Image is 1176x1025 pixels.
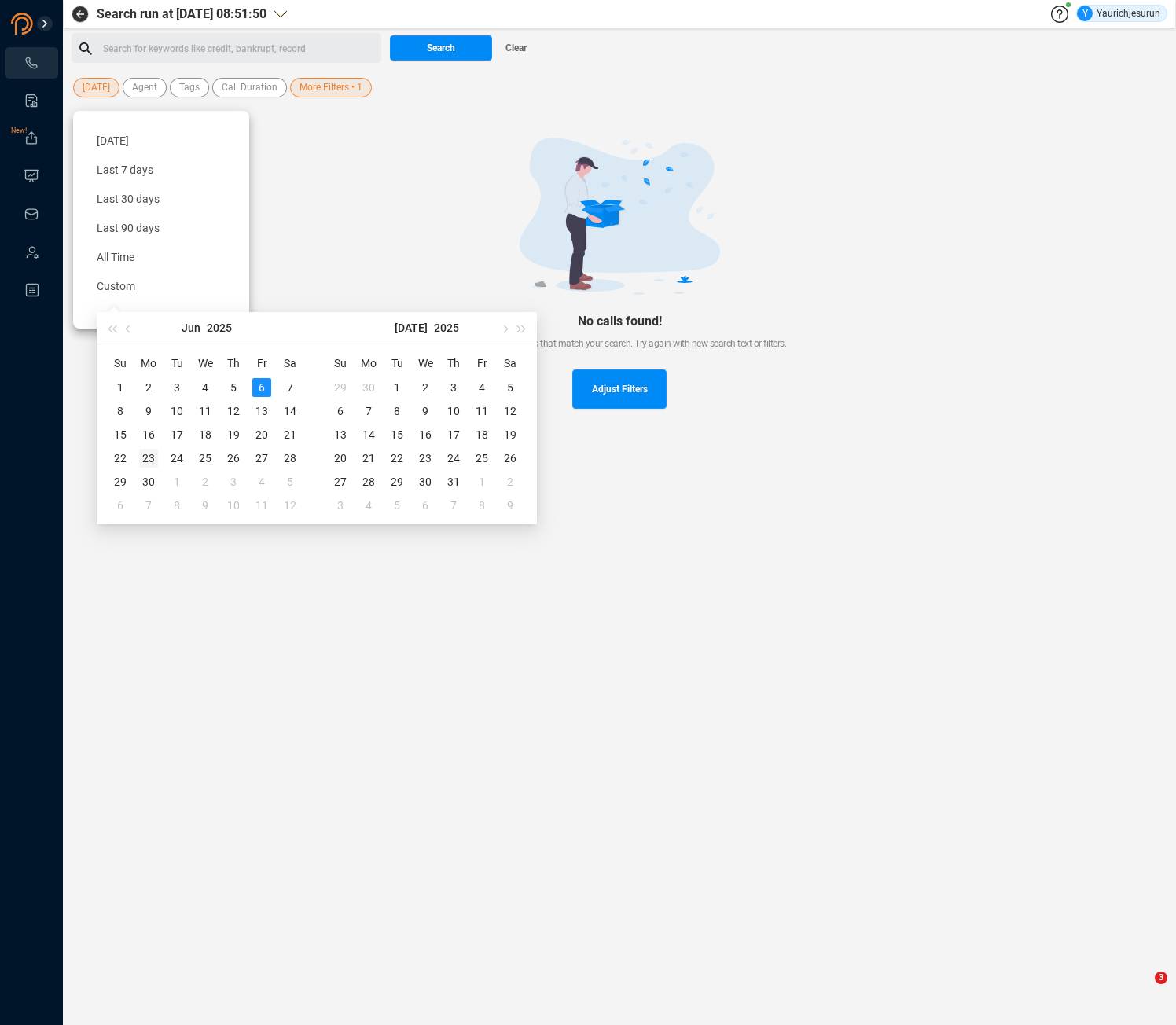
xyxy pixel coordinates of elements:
[496,470,524,494] td: 2025-08-02
[501,496,520,515] div: 9
[411,446,439,470] td: 2025-07-23
[106,494,134,517] td: 2025-07-06
[111,496,130,515] div: 6
[97,163,153,176] span: Last 7 days
[97,222,160,234] span: Last 90 days
[139,472,158,491] div: 30
[252,378,271,397] div: 6
[326,423,355,446] td: 2025-07-13
[219,446,248,470] td: 2025-06-26
[472,402,491,421] div: 11
[11,13,97,35] img: prodigal-logo
[468,423,496,446] td: 2025-07-18
[411,470,439,494] td: 2025-07-30
[191,376,219,399] td: 2025-06-04
[5,85,58,116] li: Smart Reports
[444,425,463,444] div: 17
[472,496,491,515] div: 8
[134,470,163,494] td: 2025-06-30
[411,423,439,446] td: 2025-07-16
[468,351,496,376] th: Fr
[248,423,276,446] td: 2025-06-20
[388,472,406,491] div: 29
[388,402,406,421] div: 8
[439,376,468,399] td: 2025-07-03
[434,312,459,344] button: 2025
[111,425,130,444] div: 15
[276,351,304,376] th: Sa
[1155,972,1167,984] span: 3
[252,425,271,444] div: 20
[139,496,158,515] div: 7
[468,470,496,494] td: 2025-08-01
[388,425,406,444] div: 15
[73,78,119,97] button: [DATE]
[439,494,468,517] td: 2025-08-07
[572,369,667,409] button: Adjust Filters
[276,446,304,470] td: 2025-06-28
[416,496,435,515] div: 6
[224,496,243,515] div: 10
[224,472,243,491] div: 3
[252,449,271,468] div: 27
[106,399,134,423] td: 2025-06-08
[359,472,378,491] div: 28
[5,198,58,230] li: Inbox
[276,399,304,423] td: 2025-06-14
[326,494,355,517] td: 2025-08-03
[501,449,520,468] div: 26
[196,496,215,515] div: 9
[355,399,383,423] td: 2025-07-07
[163,446,191,470] td: 2025-06-24
[163,351,191,376] th: Tu
[300,78,362,97] span: More Filters • 1
[97,314,1142,329] div: No calls found!
[1123,972,1160,1009] iframe: Intercom live chat
[496,494,524,517] td: 2025-08-09
[383,351,411,376] th: Tu
[106,470,134,494] td: 2025-06-29
[383,494,411,517] td: 2025-08-05
[281,402,300,421] div: 14
[106,351,134,376] th: Su
[592,369,648,409] span: Adjust Filters
[134,494,163,517] td: 2025-07-07
[219,376,248,399] td: 2025-06-05
[411,494,439,517] td: 2025-08-06
[355,376,383,399] td: 2025-06-30
[106,423,134,446] td: 2025-06-15
[383,470,411,494] td: 2025-07-29
[134,423,163,446] td: 2025-06-16
[106,376,134,399] td: 2025-06-01
[355,470,383,494] td: 2025-07-28
[196,449,215,468] div: 25
[5,160,58,192] li: Visuals
[276,423,304,446] td: 2025-06-21
[97,193,160,205] span: Last 30 days
[326,376,355,399] td: 2025-06-29
[331,472,350,491] div: 27
[276,376,304,399] td: 2025-06-07
[24,130,39,146] a: New!
[111,378,130,397] div: 1
[196,472,215,491] div: 2
[496,399,524,423] td: 2025-07-12
[170,78,209,97] button: Tags
[1077,6,1160,21] div: Yaurichjesurun
[139,425,158,444] div: 16
[439,423,468,446] td: 2025-07-17
[123,78,167,97] button: Agent
[207,312,232,344] button: 2025
[281,425,300,444] div: 21
[388,496,406,515] div: 5
[468,446,496,470] td: 2025-07-25
[252,496,271,515] div: 11
[248,470,276,494] td: 2025-07-04
[191,470,219,494] td: 2025-07-02
[383,423,411,446] td: 2025-07-15
[331,378,350,397] div: 29
[167,472,186,491] div: 1
[196,425,215,444] div: 18
[359,449,378,468] div: 21
[388,378,406,397] div: 1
